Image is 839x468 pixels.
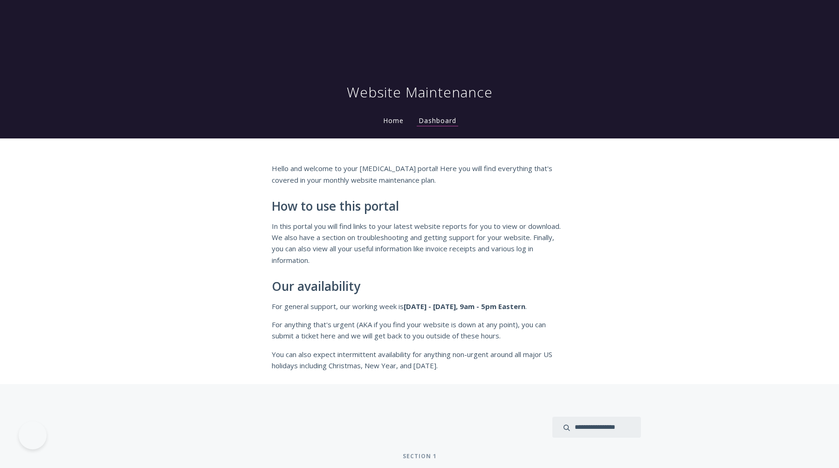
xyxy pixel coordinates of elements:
[381,116,406,125] a: Home
[404,302,525,311] strong: [DATE] - [DATE], 9am - 5pm Eastern
[552,417,641,438] input: search input
[417,116,458,126] a: Dashboard
[347,83,493,102] h1: Website Maintenance
[272,301,567,312] p: For general support, our working week is .
[272,220,567,266] p: In this portal you will find links to your latest website reports for you to view or download. We...
[272,280,567,294] h2: Our availability
[272,319,567,342] p: For anything that's urgent (AKA if you find your website is down at any point), you can submit a ...
[272,163,567,186] p: Hello and welcome to your [MEDICAL_DATA] portal! Here you will find everything that's covered in ...
[272,200,567,213] h2: How to use this portal
[19,421,47,449] iframe: Toggle Customer Support
[272,349,567,372] p: You can also expect intermittent availability for anything non-urgent around all major US holiday...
